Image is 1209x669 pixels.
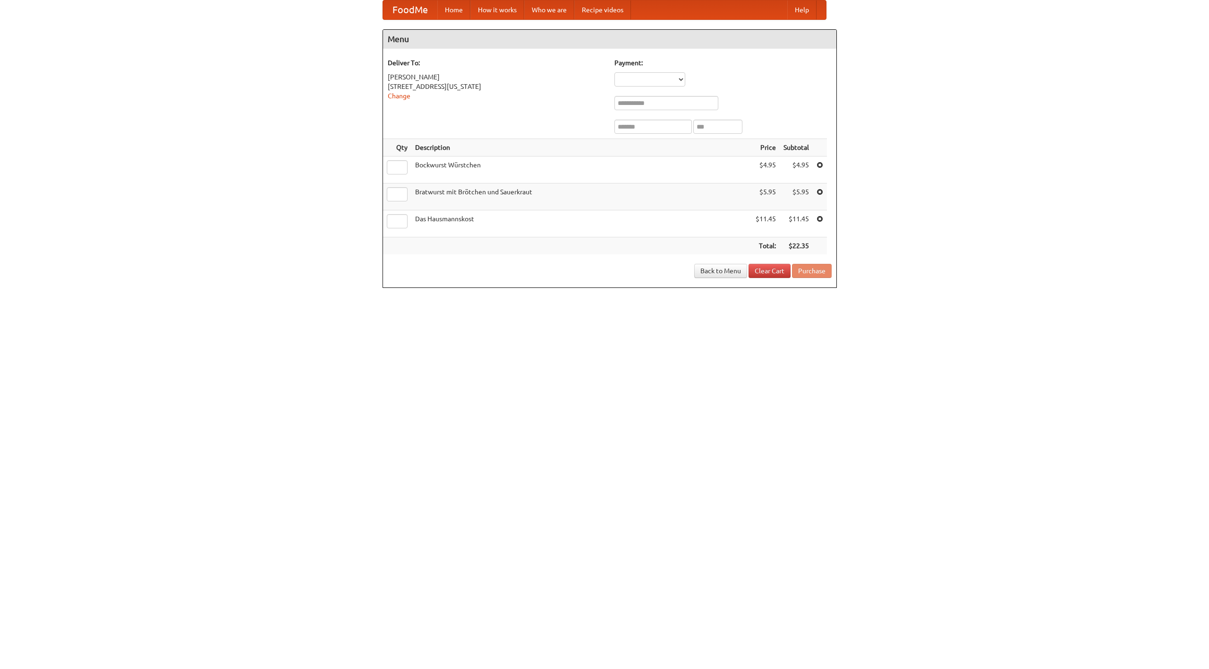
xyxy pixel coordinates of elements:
[383,0,437,19] a: FoodMe
[752,210,780,237] td: $11.45
[470,0,524,19] a: How it works
[694,264,747,278] a: Back to Menu
[780,237,813,255] th: $22.35
[388,72,605,82] div: [PERSON_NAME]
[752,237,780,255] th: Total:
[383,30,836,49] h4: Menu
[614,58,832,68] h5: Payment:
[383,139,411,156] th: Qty
[411,156,752,183] td: Bockwurst Würstchen
[388,58,605,68] h5: Deliver To:
[749,264,791,278] a: Clear Cart
[780,139,813,156] th: Subtotal
[388,82,605,91] div: [STREET_ADDRESS][US_STATE]
[780,156,813,183] td: $4.95
[752,139,780,156] th: Price
[792,264,832,278] button: Purchase
[411,183,752,210] td: Bratwurst mit Brötchen und Sauerkraut
[752,156,780,183] td: $4.95
[388,92,410,100] a: Change
[411,210,752,237] td: Das Hausmannskost
[752,183,780,210] td: $5.95
[437,0,470,19] a: Home
[574,0,631,19] a: Recipe videos
[780,183,813,210] td: $5.95
[780,210,813,237] td: $11.45
[411,139,752,156] th: Description
[524,0,574,19] a: Who we are
[787,0,817,19] a: Help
